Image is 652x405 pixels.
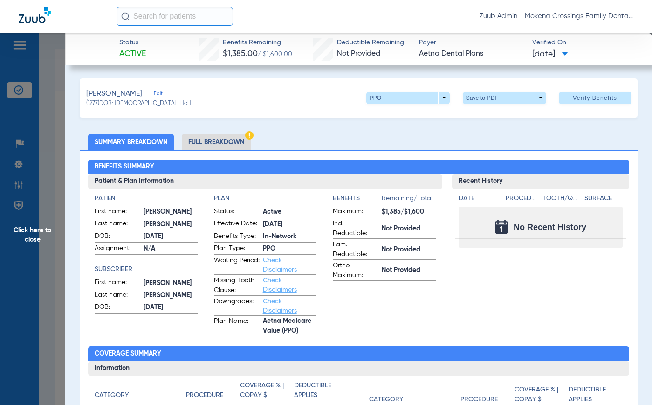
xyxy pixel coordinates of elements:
[182,134,251,150] li: Full Breakdown
[95,219,140,230] span: Last name:
[95,244,140,255] span: Assignment:
[506,194,539,203] h4: Procedure
[95,302,140,314] span: DOB:
[263,316,317,336] span: Aetna Medicare Value (PPO)
[382,207,436,217] span: $1,385/$1,600
[95,207,140,218] span: First name:
[337,50,380,57] span: Not Provided
[515,385,563,405] h4: Coverage % | Copay $
[263,207,317,217] span: Active
[263,277,297,293] a: Check Disclaimers
[88,174,442,189] h3: Patient & Plan Information
[333,207,378,218] span: Maximum:
[214,297,260,315] span: Downgrades:
[382,224,436,234] span: Not Provided
[88,361,629,376] h3: Information
[223,49,258,58] span: $1,385.00
[144,303,198,313] span: [DATE]
[382,245,436,255] span: Not Provided
[337,38,404,48] span: Deductible Remaining
[88,134,174,150] li: Summary Breakdown
[240,381,294,404] app-breakdown-title: Coverage % | Copay $
[154,91,162,99] span: Edit
[263,232,317,242] span: In-Network
[95,381,186,404] app-breakdown-title: Category
[214,256,260,274] span: Waiting Period:
[569,385,618,405] h4: Deductible Applies
[214,276,260,295] span: Missing Tooth Clause:
[95,194,198,203] h4: Patient
[214,316,260,336] span: Plan Name:
[294,381,348,404] app-breakdown-title: Deductible Applies
[463,92,546,104] button: Save to PDF
[514,223,586,232] span: No Recent History
[240,381,289,400] h4: Coverage % | Copay $
[95,290,140,301] span: Last name:
[263,257,297,273] a: Check Disclaimers
[584,194,623,207] app-breakdown-title: Surface
[119,38,146,48] span: Status
[460,395,498,405] h4: Procedure
[532,49,568,60] span: [DATE]
[214,194,317,203] h4: Plan
[214,219,260,230] span: Effective Date:
[144,244,198,254] span: N/A
[88,346,629,361] h2: Coverage Summary
[263,244,317,254] span: PPO
[214,207,260,218] span: Status:
[245,131,254,140] img: Hazard
[480,12,633,21] span: Zuub Admin - Mokena Crossings Family Dental
[495,220,508,234] img: Calendar
[294,381,343,400] h4: Deductible Applies
[459,194,498,203] h4: Date
[86,100,191,108] span: (1277) DOB: [DEMOGRAPHIC_DATA] - HoH
[186,381,240,404] app-breakdown-title: Procedure
[573,94,617,102] span: Verify Benefits
[95,265,198,274] h4: Subscriber
[95,391,129,400] h4: Category
[86,88,142,100] span: [PERSON_NAME]
[366,92,450,104] button: PPO
[333,194,382,207] app-breakdown-title: Benefits
[333,194,382,203] h4: Benefits
[584,194,623,203] h4: Surface
[382,265,436,275] span: Not Provided
[19,7,51,23] img: Zuub Logo
[144,279,198,288] span: [PERSON_NAME]
[542,194,581,203] h4: Tooth/Quad
[119,48,146,60] span: Active
[452,174,629,189] h3: Recent History
[419,38,524,48] span: Payer
[95,278,140,289] span: First name:
[214,231,260,243] span: Benefits Type:
[144,232,198,242] span: [DATE]
[506,194,539,207] app-breakdown-title: Procedure
[333,219,378,238] span: Ind. Deductible:
[144,291,198,300] span: [PERSON_NAME]
[88,160,629,175] h2: Benefits Summary
[263,298,297,314] a: Check Disclaimers
[532,38,637,48] span: Verified On
[186,391,223,400] h4: Procedure
[258,51,292,57] span: / $1,600.00
[542,194,581,207] app-breakdown-title: Tooth/Quad
[95,231,140,243] span: DOB:
[419,48,524,60] span: Aetna Dental Plans
[214,244,260,255] span: Plan Type:
[144,220,198,230] span: [PERSON_NAME]
[121,12,130,21] img: Search Icon
[333,240,378,259] span: Fam. Deductible:
[333,261,378,280] span: Ortho Maximum:
[382,194,436,207] span: Remaining/Total
[369,395,403,405] h4: Category
[223,38,292,48] span: Benefits Remaining
[459,194,498,207] app-breakdown-title: Date
[559,92,631,104] button: Verify Benefits
[117,7,233,26] input: Search for patients
[263,220,317,230] span: [DATE]
[144,207,198,217] span: [PERSON_NAME]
